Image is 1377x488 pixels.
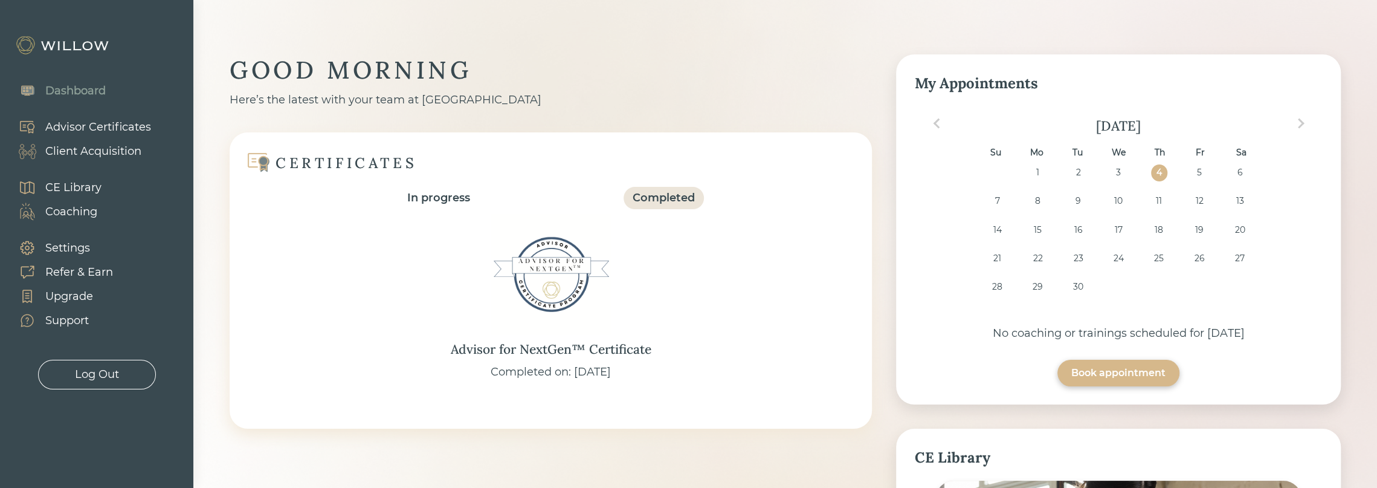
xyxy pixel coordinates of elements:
[6,139,151,163] a: Client Acquisition
[45,204,97,220] div: Coaching
[407,190,470,206] div: In progress
[1030,250,1046,267] div: Choose Monday, September 22nd, 2025
[989,279,1005,295] div: Choose Sunday, September 28th, 2025
[1070,193,1086,209] div: Choose Tuesday, September 9th, 2025
[1030,279,1046,295] div: Choose Monday, September 29th, 2025
[491,214,611,335] img: Advisor for NextGen™ Certificate Badge
[1233,145,1250,161] div: Sa
[1030,222,1046,238] div: Choose Monday, September 15th, 2025
[1191,250,1207,267] div: Choose Friday, September 26th, 2025
[1111,164,1127,181] div: Choose Wednesday, September 3rd, 2025
[45,313,89,329] div: Support
[15,36,112,55] img: Willow
[1111,145,1127,161] div: We
[1151,145,1167,161] div: Th
[914,73,1323,94] div: My Appointments
[1231,250,1248,267] div: Choose Saturday, September 27th, 2025
[927,114,946,133] button: Previous Month
[1111,193,1127,209] div: Choose Wednesday, September 10th, 2025
[45,180,102,196] div: CE Library
[6,175,102,200] a: CE Library
[914,325,1323,342] div: No coaching or trainings scheduled for [DATE]
[6,79,106,103] a: Dashboard
[1151,222,1167,238] div: Choose Thursday, September 18th, 2025
[6,284,113,308] a: Upgrade
[1069,145,1086,161] div: Tu
[1111,222,1127,238] div: Choose Wednesday, September 17th, 2025
[45,264,113,281] div: Refer & Earn
[1151,164,1167,181] div: Choose Thursday, September 4th, 2025
[230,54,872,86] div: GOOD MORNING
[45,240,90,256] div: Settings
[1030,164,1046,181] div: Choose Monday, September 1st, 2025
[989,193,1005,209] div: Choose Sunday, September 7th, 2025
[45,288,93,305] div: Upgrade
[1070,279,1086,295] div: Choose Tuesday, September 30th, 2025
[1151,250,1167,267] div: Choose Thursday, September 25th, 2025
[1191,222,1207,238] div: Choose Friday, September 19th, 2025
[1291,114,1311,133] button: Next Month
[1231,164,1248,181] div: Choose Saturday, September 6th, 2025
[491,364,611,380] div: Completed on: [DATE]
[75,366,119,383] div: Log Out
[989,222,1005,238] div: Choose Sunday, September 14th, 2025
[451,340,651,359] div: Advisor for NextGen™ Certificate
[633,190,695,206] div: Completed
[1151,193,1167,209] div: Choose Thursday, September 11th, 2025
[989,250,1005,267] div: Choose Sunday, September 21st, 2025
[1231,222,1248,238] div: Choose Saturday, September 20th, 2025
[1070,222,1086,238] div: Choose Tuesday, September 16th, 2025
[987,145,1004,161] div: Su
[914,117,1323,134] div: [DATE]
[1070,164,1086,181] div: Choose Tuesday, September 2nd, 2025
[1070,250,1086,267] div: Choose Tuesday, September 23rd, 2025
[6,260,113,284] a: Refer & Earn
[45,143,141,160] div: Client Acquisition
[1071,366,1166,380] div: Book appointment
[6,200,102,224] a: Coaching
[1191,164,1207,181] div: Choose Friday, September 5th, 2025
[1028,145,1045,161] div: Mo
[45,83,106,99] div: Dashboard
[1192,145,1208,161] div: Fr
[918,164,1319,307] div: month 2025-09
[6,115,151,139] a: Advisor Certificates
[1231,193,1248,209] div: Choose Saturday, September 13th, 2025
[45,119,151,135] div: Advisor Certificates
[276,154,417,172] div: CERTIFICATES
[6,236,113,260] a: Settings
[230,92,872,108] div: Here’s the latest with your team at [GEOGRAPHIC_DATA]
[1191,193,1207,209] div: Choose Friday, September 12th, 2025
[914,447,1323,469] div: CE Library
[1111,250,1127,267] div: Choose Wednesday, September 24th, 2025
[1030,193,1046,209] div: Choose Monday, September 8th, 2025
